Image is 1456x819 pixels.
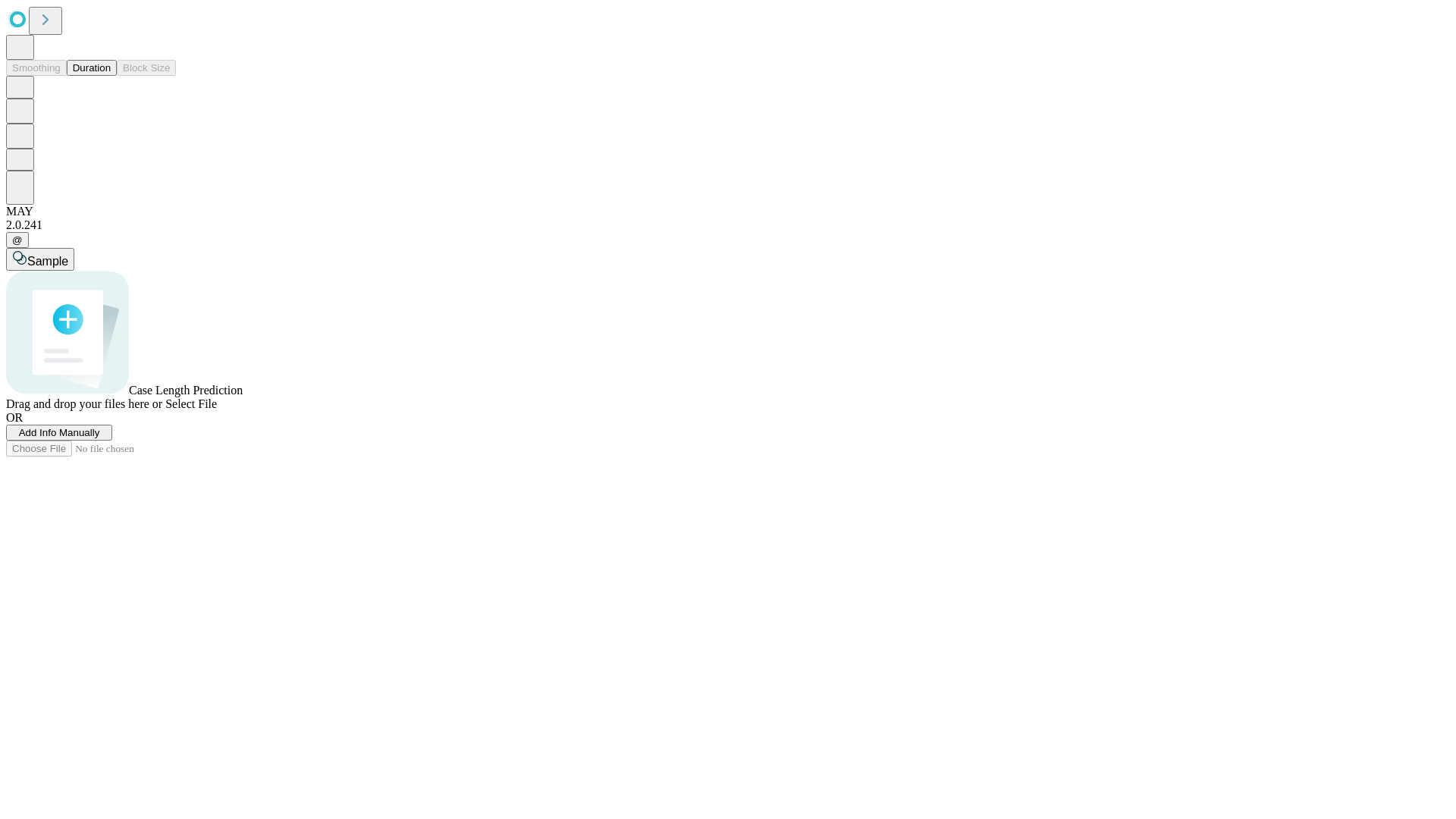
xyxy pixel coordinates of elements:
[6,248,74,271] button: Sample
[27,255,68,268] span: Sample
[6,425,112,441] button: Add Info Manually
[6,397,162,410] span: Drag and drop your files here or
[6,411,23,424] span: OR
[117,60,176,76] button: Block Size
[6,205,1450,218] div: MAY
[165,397,217,410] span: Select File
[19,427,100,438] span: Add Info Manually
[12,234,23,246] span: @
[6,218,1450,232] div: 2.0.241
[6,232,29,248] button: @
[6,60,67,76] button: Smoothing
[67,60,117,76] button: Duration
[129,384,243,397] span: Case Length Prediction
